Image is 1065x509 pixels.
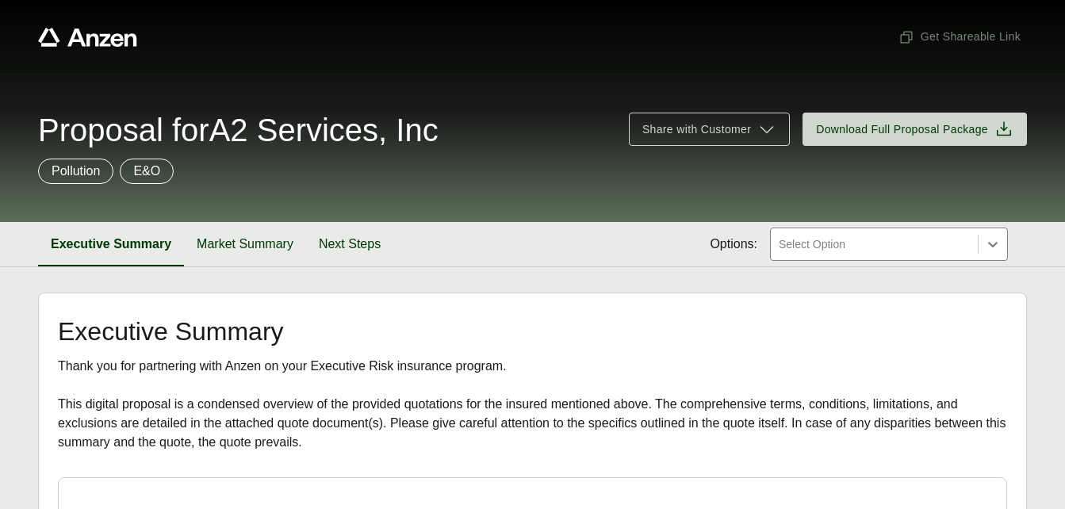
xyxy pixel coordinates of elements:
span: Proposal for A2 Services, Inc [38,114,439,146]
span: Options: [710,235,757,254]
button: Next Steps [306,222,393,266]
span: Get Shareable Link [898,29,1021,45]
button: Executive Summary [38,222,184,266]
a: Anzen website [38,28,137,47]
span: Download Full Proposal Package [816,121,988,138]
p: E&O [133,162,160,181]
button: Download Full Proposal Package [803,113,1027,146]
h2: Executive Summary [58,319,1007,344]
span: Share with Customer [642,121,751,138]
p: Pollution [52,162,100,181]
button: Get Shareable Link [892,22,1027,52]
button: Market Summary [184,222,306,266]
div: Thank you for partnering with Anzen on your Executive Risk insurance program. This digital propos... [58,357,1007,452]
button: Share with Customer [629,113,790,146]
